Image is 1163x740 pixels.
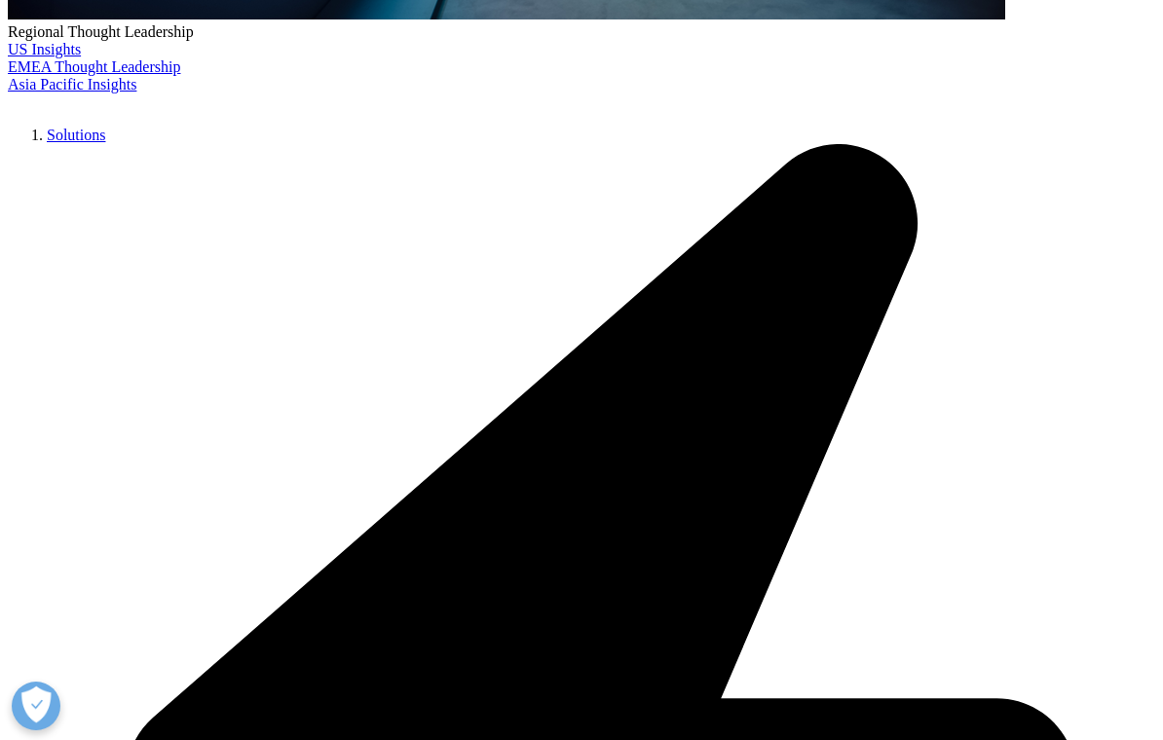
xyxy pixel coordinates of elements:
div: Regional Thought Leadership [8,23,1155,41]
a: US Insights [8,41,81,57]
button: Open Preferences [12,682,60,730]
a: Asia Pacific Insights [8,76,136,92]
a: EMEA Thought Leadership [8,58,180,75]
a: Solutions [47,127,105,143]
